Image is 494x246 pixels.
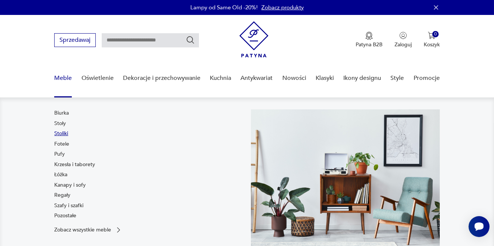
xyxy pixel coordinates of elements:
[424,32,440,48] button: 0Koszyk
[54,202,83,209] a: Szafy i szafki
[54,130,68,137] a: Stoliki
[343,64,381,93] a: Ikony designu
[54,109,69,117] a: Biurka
[261,4,304,11] a: Zobacz produkty
[54,64,72,93] a: Meble
[428,32,435,39] img: Ikona koszyka
[395,41,412,48] p: Zaloguj
[399,32,407,39] img: Ikonka użytkownika
[356,41,383,48] p: Patyna B2B
[210,64,231,93] a: Kuchnia
[54,171,67,178] a: Łóżka
[190,4,258,11] p: Lampy od Same Old -20%!
[316,64,334,93] a: Klasyki
[54,161,95,168] a: Krzesła i taborety
[54,38,96,43] a: Sprzedawaj
[365,32,373,40] img: Ikona medalu
[54,140,69,148] a: Fotele
[54,120,66,127] a: Stoły
[432,31,439,37] div: 0
[282,64,306,93] a: Nowości
[54,212,76,219] a: Pozostałe
[54,191,70,199] a: Regały
[123,64,200,93] a: Dekoracje i przechowywanie
[395,32,412,48] button: Zaloguj
[54,150,65,158] a: Pufy
[186,35,195,44] button: Szukaj
[54,226,122,234] a: Zobacz wszystkie meble
[469,216,490,237] iframe: Smartsupp widget button
[424,41,440,48] p: Koszyk
[239,21,269,57] img: Patyna - sklep z meblami i dekoracjami vintage
[390,64,404,93] a: Style
[54,227,111,232] p: Zobacz wszystkie meble
[54,181,86,189] a: Kanapy i sofy
[54,33,96,47] button: Sprzedawaj
[414,64,440,93] a: Promocje
[82,64,114,93] a: Oświetlenie
[356,32,383,48] button: Patyna B2B
[240,64,273,93] a: Antykwariat
[356,32,383,48] a: Ikona medaluPatyna B2B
